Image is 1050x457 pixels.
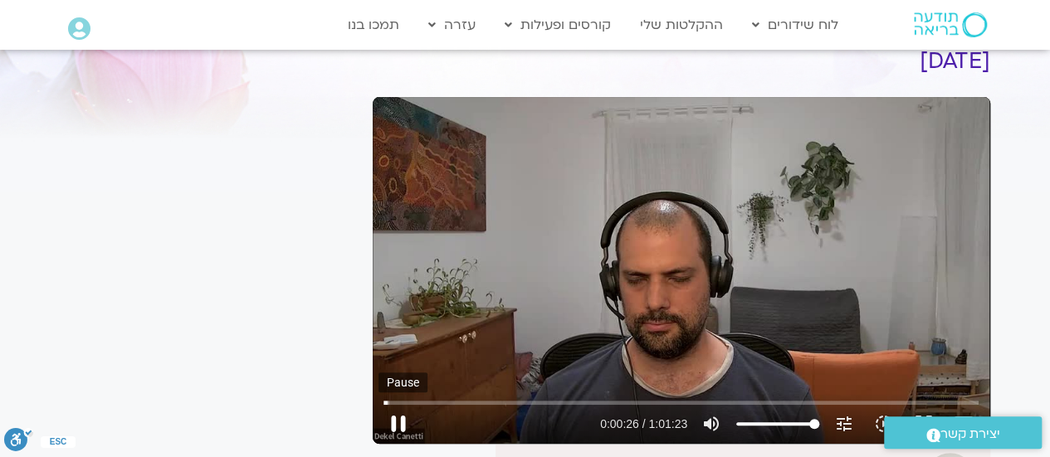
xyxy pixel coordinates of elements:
a: קורסים ופעילות [496,9,619,41]
a: תמכו בנו [339,9,408,41]
img: תודעה בריאה [914,12,987,37]
a: יצירת קשר [884,416,1042,449]
a: עזרה [420,9,484,41]
a: ההקלטות שלי [632,9,731,41]
a: לוח שידורים [744,9,847,41]
span: יצירת קשר [940,423,1000,445]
